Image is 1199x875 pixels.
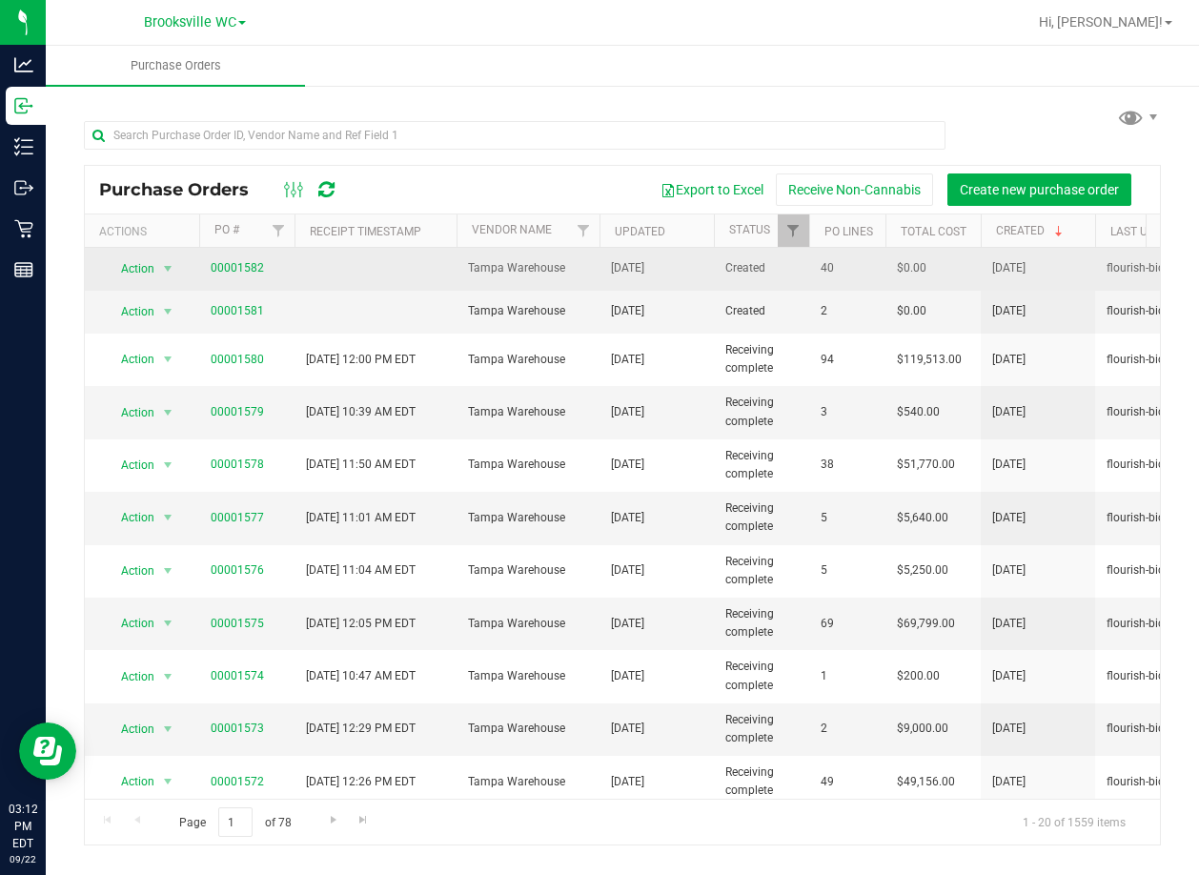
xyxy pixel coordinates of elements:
span: Action [104,452,155,478]
span: select [156,298,180,325]
span: Purchase Orders [105,57,247,74]
span: [DATE] [992,667,1026,685]
span: Hi, [PERSON_NAME]! [1039,14,1163,30]
a: 00001577 [211,511,264,524]
a: Purchase Orders [46,46,305,86]
span: Tampa Warehouse [468,667,588,685]
span: [DATE] [992,302,1026,320]
span: select [156,346,180,373]
inline-svg: Inbound [14,96,33,115]
input: 1 [218,807,253,837]
span: $200.00 [897,667,940,685]
span: [DATE] 12:05 PM EDT [306,615,416,633]
span: 49 [821,773,874,791]
span: Action [104,716,155,743]
span: $5,640.00 [897,509,948,527]
span: $9,000.00 [897,720,948,738]
a: Vendor Name [472,223,552,236]
span: 5 [821,509,874,527]
a: Total Cost [901,225,966,238]
inline-svg: Reports [14,260,33,279]
span: Action [104,610,155,637]
span: [DATE] [992,509,1026,527]
span: [DATE] [611,561,644,580]
span: $0.00 [897,259,926,277]
a: 00001576 [211,563,264,577]
span: [DATE] [611,773,644,791]
a: 00001580 [211,353,264,366]
span: 38 [821,456,874,474]
button: Export to Excel [648,173,776,206]
span: [DATE] 12:26 PM EDT [306,773,416,791]
span: [DATE] [611,615,644,633]
span: Action [104,504,155,531]
a: Go to the last page [350,807,377,833]
span: $51,770.00 [897,456,955,474]
span: [DATE] 11:04 AM EDT [306,561,416,580]
span: $119,513.00 [897,351,962,369]
a: 00001581 [211,304,264,317]
span: Receiving complete [725,711,798,747]
span: [DATE] 10:47 AM EDT [306,667,416,685]
span: [DATE] 12:29 PM EDT [306,720,416,738]
a: Filter [263,214,295,247]
span: Action [104,399,155,426]
span: Action [104,298,155,325]
span: Receiving complete [725,341,798,377]
input: Search Purchase Order ID, Vendor Name and Ref Field 1 [84,121,945,150]
span: [DATE] [611,259,644,277]
span: Receiving complete [725,763,798,800]
span: select [156,255,180,282]
span: $540.00 [897,403,940,421]
span: 1 [821,667,874,685]
p: 03:12 PM EDT [9,801,37,852]
a: Updated [615,225,665,238]
span: [DATE] [992,456,1026,474]
span: [DATE] 12:00 PM EDT [306,351,416,369]
span: select [156,504,180,531]
span: 2 [821,720,874,738]
a: 00001579 [211,405,264,418]
span: Receiving complete [725,553,798,589]
span: Action [104,346,155,373]
span: select [156,452,180,478]
a: 00001578 [211,458,264,471]
span: 3 [821,403,874,421]
a: 00001582 [211,261,264,275]
span: [DATE] [992,720,1026,738]
span: Created [725,302,798,320]
span: Receiving complete [725,658,798,694]
span: select [156,768,180,795]
span: select [156,399,180,426]
span: select [156,716,180,743]
a: PO Lines [824,225,873,238]
span: Receiving complete [725,394,798,430]
span: Page of 78 [163,807,307,837]
span: Action [104,663,155,690]
span: select [156,610,180,637]
span: $0.00 [897,302,926,320]
span: [DATE] 11:50 AM EDT [306,456,416,474]
span: [DATE] [611,456,644,474]
span: [DATE] [611,667,644,685]
span: Tampa Warehouse [468,403,588,421]
span: select [156,663,180,690]
span: [DATE] [992,351,1026,369]
a: 00001575 [211,617,264,630]
span: $5,250.00 [897,561,948,580]
a: 00001572 [211,775,264,788]
a: Created [996,224,1067,237]
span: Tampa Warehouse [468,456,588,474]
span: Purchase Orders [99,179,268,200]
span: [DATE] [992,773,1026,791]
span: [DATE] [992,561,1026,580]
span: [DATE] 11:01 AM EDT [306,509,416,527]
span: $49,156.00 [897,773,955,791]
span: [DATE] [611,509,644,527]
span: Brooksville WC [144,14,236,31]
span: 1 - 20 of 1559 items [1007,807,1141,836]
button: Receive Non-Cannabis [776,173,933,206]
span: select [156,558,180,584]
span: Action [104,255,155,282]
span: Tampa Warehouse [468,302,588,320]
